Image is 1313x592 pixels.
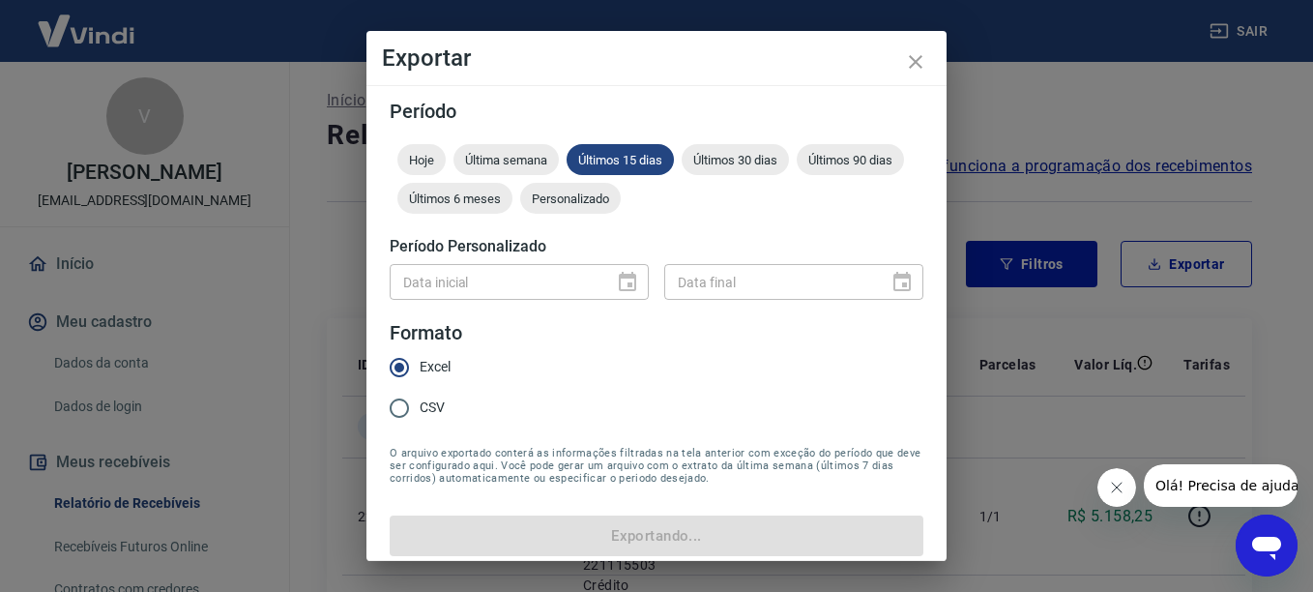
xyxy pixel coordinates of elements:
span: Hoje [397,153,446,167]
span: Olá! Precisa de ajuda? [12,14,162,29]
iframe: Mensagem da empresa [1144,464,1298,507]
span: Últimos 6 meses [397,192,512,206]
span: Última semana [453,153,559,167]
h5: Período Personalizado [390,237,923,256]
span: Personalizado [520,192,621,206]
span: O arquivo exportado conterá as informações filtradas na tela anterior com exceção do período que ... [390,447,923,485]
iframe: Botão para abrir a janela de mensagens [1236,515,1298,577]
div: Últimos 90 dias [797,144,904,175]
span: Últimos 90 dias [797,153,904,167]
div: Últimos 15 dias [567,144,674,175]
input: DD/MM/YYYY [664,264,875,300]
span: CSV [420,398,445,418]
div: Últimos 30 dias [682,144,789,175]
div: Personalizado [520,183,621,214]
div: Hoje [397,144,446,175]
span: Últimos 15 dias [567,153,674,167]
span: Excel [420,357,451,377]
input: DD/MM/YYYY [390,264,600,300]
h5: Período [390,102,923,121]
div: Últimos 6 meses [397,183,512,214]
span: Últimos 30 dias [682,153,789,167]
div: Última semana [453,144,559,175]
h4: Exportar [382,46,931,70]
button: close [892,39,939,85]
iframe: Fechar mensagem [1097,468,1136,507]
legend: Formato [390,319,462,347]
